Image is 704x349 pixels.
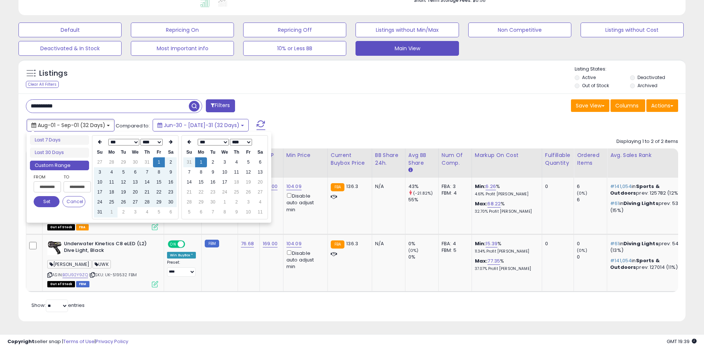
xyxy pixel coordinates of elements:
[62,272,88,278] a: B01J92Y9ZQ
[475,240,486,247] b: Min:
[64,173,85,181] label: To
[153,157,165,167] td: 1
[47,281,75,287] span: All listings that are currently out of stock and unavailable for purchase on Amazon
[408,254,438,260] div: 0%
[30,148,89,158] li: Last 30 Days
[165,187,177,197] td: 23
[254,207,266,217] td: 11
[610,257,632,264] span: #141,054
[442,247,466,254] div: FBM: 5
[346,183,358,190] span: 136.3
[487,200,501,208] a: 68.22
[242,187,254,197] td: 26
[219,157,231,167] td: 3
[118,197,129,207] td: 26
[243,23,346,37] button: Repricing Off
[129,197,141,207] td: 27
[231,187,242,197] td: 25
[118,177,129,187] td: 12
[183,177,195,187] td: 14
[141,197,153,207] td: 28
[577,240,607,247] div: 0
[26,81,59,88] div: Clear All Filters
[153,119,249,131] button: Jun-30 - [DATE]-31 (32 Days)
[47,260,92,268] span: [PERSON_NAME]
[610,240,619,247] span: #61
[610,183,632,190] span: #141,054
[64,240,154,256] b: Underwater Kinetics C8 eLED (L2) Dive Light, Black
[183,157,195,167] td: 31
[346,240,358,247] span: 136.3
[610,240,683,254] p: in prev: 54 (13%)
[92,260,111,268] span: UWK
[207,187,219,197] td: 23
[131,41,234,56] button: Most Important info
[34,173,59,181] label: From
[356,41,459,56] button: Main View
[7,338,128,345] div: seller snap | |
[219,167,231,177] td: 10
[610,183,683,196] p: in prev: 125782 (12%)
[475,209,536,214] p: 32.70% Profit [PERSON_NAME]
[375,240,399,247] div: N/A
[165,177,177,187] td: 16
[207,177,219,187] td: 16
[183,147,195,157] th: Su
[331,240,344,249] small: FBA
[468,23,571,37] button: Non Competitive
[610,183,660,196] span: Sports & Outdoors
[184,241,196,247] span: OFF
[206,99,235,112] button: Filters
[242,207,254,217] td: 10
[167,260,196,277] div: Preset:
[475,151,539,159] div: Markup on Cost
[195,147,207,157] th: Mo
[581,23,684,37] button: Listings without Cost
[207,197,219,207] td: 30
[242,177,254,187] td: 19
[165,157,177,167] td: 2
[153,167,165,177] td: 8
[242,157,254,167] td: 5
[286,192,322,213] div: Disable auto adjust min
[165,197,177,207] td: 30
[129,207,141,217] td: 3
[47,183,158,229] div: ASIN:
[106,187,118,197] td: 18
[487,257,500,265] a: 77.35
[545,151,571,167] div: Fulfillable Quantity
[165,207,177,217] td: 6
[231,157,242,167] td: 4
[623,240,659,247] span: Diving Lights
[153,147,165,157] th: Fr
[375,183,399,190] div: N/A
[94,167,106,177] td: 3
[442,151,469,167] div: Num of Comp.
[195,167,207,177] td: 8
[76,281,89,287] span: FBM
[106,177,118,187] td: 11
[169,241,178,247] span: ON
[408,240,438,247] div: 0%
[408,196,438,203] div: 55%
[408,151,435,167] div: Avg BB Share
[475,183,536,197] div: %
[610,200,683,213] p: in prev: 53 (15%)
[141,157,153,167] td: 31
[286,151,324,159] div: Min Price
[575,66,686,73] p: Listing States:
[183,197,195,207] td: 28
[18,41,122,56] button: Deactivated & In Stock
[254,187,266,197] td: 27
[106,167,118,177] td: 4
[616,138,678,145] div: Displaying 1 to 2 of 2 items
[615,102,639,109] span: Columns
[141,207,153,217] td: 4
[31,302,85,309] span: Show: entries
[30,161,89,171] li: Custom Range
[623,200,659,207] span: Diving Lights
[610,200,619,207] span: #61
[30,135,89,145] li: Last 7 Days
[231,147,242,157] th: Th
[582,74,596,81] label: Active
